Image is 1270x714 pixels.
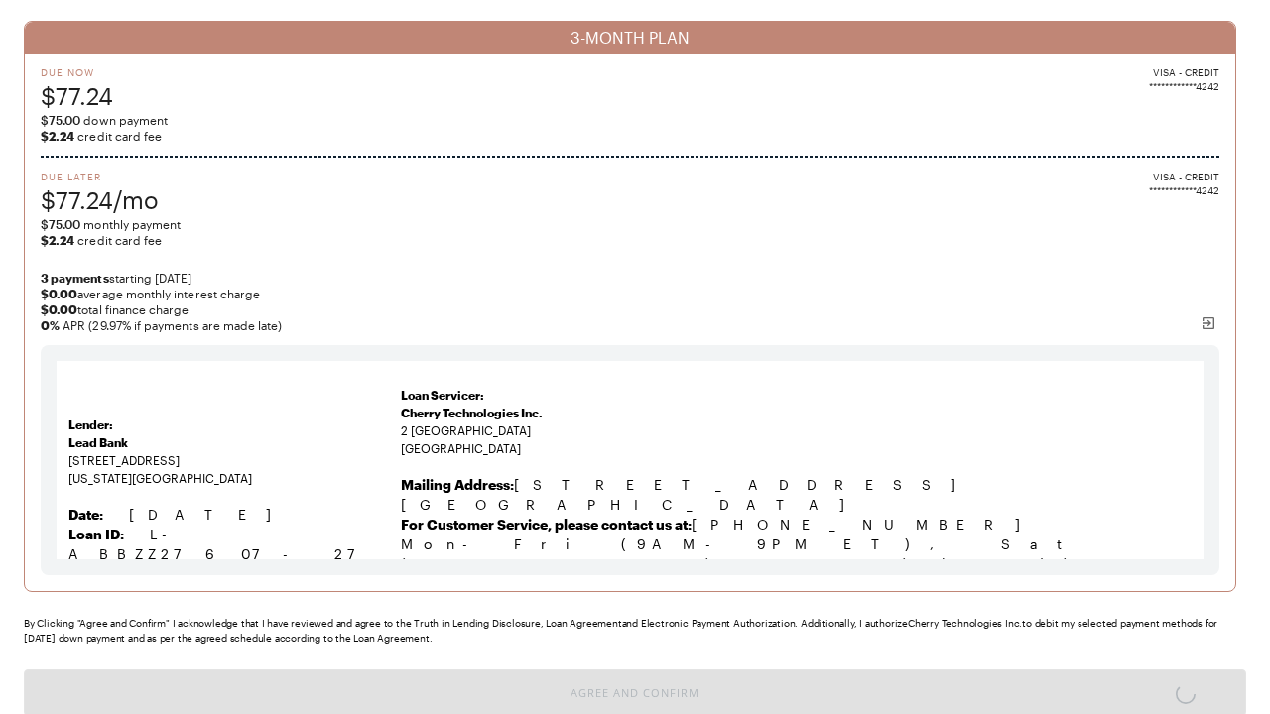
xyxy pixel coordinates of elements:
[41,301,1219,317] span: total finance charge
[1153,170,1219,183] span: VISA - CREDIT
[41,216,1219,232] span: monthly payment
[401,406,543,419] span: Cherry Technologies Inc.
[68,381,401,599] td: [STREET_ADDRESS] [US_STATE][GEOGRAPHIC_DATA]
[68,417,113,431] strong: Lender:
[41,318,60,332] b: 0 %
[41,271,109,285] strong: 3 payments
[401,535,1192,574] p: Mon-Fri (9AM-9PM ET), Sat (9AM-6PM ET), Sun (Closed)
[401,476,514,493] b: Mailing Address:
[41,113,80,127] span: $75.00
[1153,65,1219,79] span: VISA - CREDIT
[41,170,159,183] span: Due Later
[129,506,291,523] span: [DATE]
[401,388,484,402] strong: Loan Servicer:
[401,475,1192,515] p: [STREET_ADDRESS] [GEOGRAPHIC_DATA]
[24,616,1246,646] div: By Clicking "Agree and Confirm" I acknowledge that I have reviewed and agree to the Truth in Lend...
[41,317,1219,333] span: APR (29.97% if payments are made late)
[41,286,1219,301] span: average monthly interest charge
[1201,315,1216,331] img: svg%3e
[41,287,77,300] strong: $0.00
[41,65,113,79] span: Due Now
[41,233,74,247] b: $2.24
[41,183,159,216] span: $77.24/mo
[41,112,1219,128] span: down payment
[68,526,124,542] strong: Loan ID:
[68,506,103,523] strong: Date:
[41,129,74,143] b: $2.24
[401,516,692,533] b: For Customer Service, please contact us at:
[41,270,1219,286] span: starting [DATE]
[41,232,1219,248] span: credit card fee
[68,435,128,449] strong: Lead Bank
[41,302,77,316] strong: $0.00
[41,79,113,112] span: $77.24
[41,128,1219,144] span: credit card fee
[401,515,1192,535] p: [PHONE_NUMBER]
[25,22,1235,54] div: 3-MONTH PLAN
[401,381,1192,599] td: 2 [GEOGRAPHIC_DATA] [GEOGRAPHIC_DATA]
[41,217,80,231] span: $75.00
